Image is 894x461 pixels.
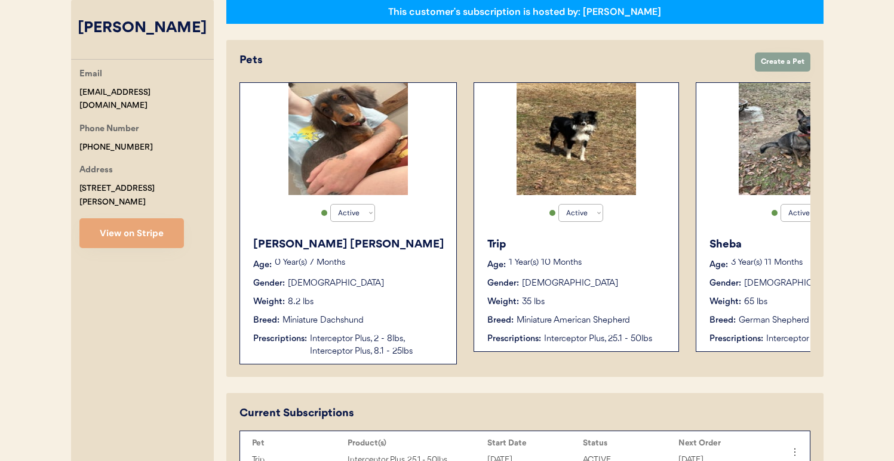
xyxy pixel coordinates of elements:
[709,237,889,253] div: Sheba
[487,314,514,327] div: Breed:
[288,296,314,308] div: 8.2 lbs
[253,314,279,327] div: Breed:
[487,237,666,253] div: Trip
[79,141,153,154] div: [PHONE_NUMBER]
[709,333,763,345] div: Prescriptions:
[709,314,736,327] div: Breed:
[282,314,364,327] div: Miniature Dachshund
[71,17,214,40] div: [PERSON_NAME]
[678,438,768,448] div: Next Order
[509,259,666,267] p: 1 Year(s) 10 Months
[739,314,809,327] div: German Shepherd
[79,182,214,209] div: [STREET_ADDRESS][PERSON_NAME]
[487,333,541,345] div: Prescriptions:
[288,83,408,195] img: IMG_3602.jpeg
[755,52,810,72] button: Create a Pet
[544,333,666,345] div: Interceptor Plus, 25.1 - 50lbs
[79,218,184,248] button: View on Stripe
[253,237,444,253] div: [PERSON_NAME] [PERSON_NAME]
[388,5,661,18] div: This customer's subscription is hosted by: [PERSON_NAME]
[253,333,307,345] div: Prescriptions:
[310,333,432,358] div: Interceptor Plus, 2 - 8lbs, Interceptor Plus, 8.1 - 25lbs
[517,83,636,195] img: IMG_2155.jpeg
[709,296,741,308] div: Weight:
[487,259,506,271] div: Age:
[744,296,767,308] div: 65 lbs
[766,333,889,345] div: Interceptor Plus, 50.1 - 100lbs
[79,67,102,82] div: Email
[79,163,113,178] div: Address
[348,438,481,448] div: Product(s)
[709,277,741,290] div: Gender:
[517,314,630,327] div: Miniature American Shepherd
[744,277,840,290] div: [DEMOGRAPHIC_DATA]
[253,259,272,271] div: Age:
[522,277,618,290] div: [DEMOGRAPHIC_DATA]
[239,52,743,69] div: Pets
[79,86,214,113] div: [EMAIL_ADDRESS][DOMAIN_NAME]
[709,259,728,271] div: Age:
[288,277,384,290] div: [DEMOGRAPHIC_DATA]
[522,296,545,308] div: 35 lbs
[275,259,444,267] p: 0 Year(s) 7 Months
[252,438,342,448] div: Pet
[253,277,285,290] div: Gender:
[487,296,519,308] div: Weight:
[253,296,285,308] div: Weight:
[487,438,577,448] div: Start Date
[487,277,519,290] div: Gender:
[731,259,889,267] p: 3 Year(s) 11 Months
[739,83,858,195] img: IMG_2085.jpeg
[239,406,354,422] div: Current Subscriptions
[79,122,139,137] div: Phone Number
[583,438,672,448] div: Status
